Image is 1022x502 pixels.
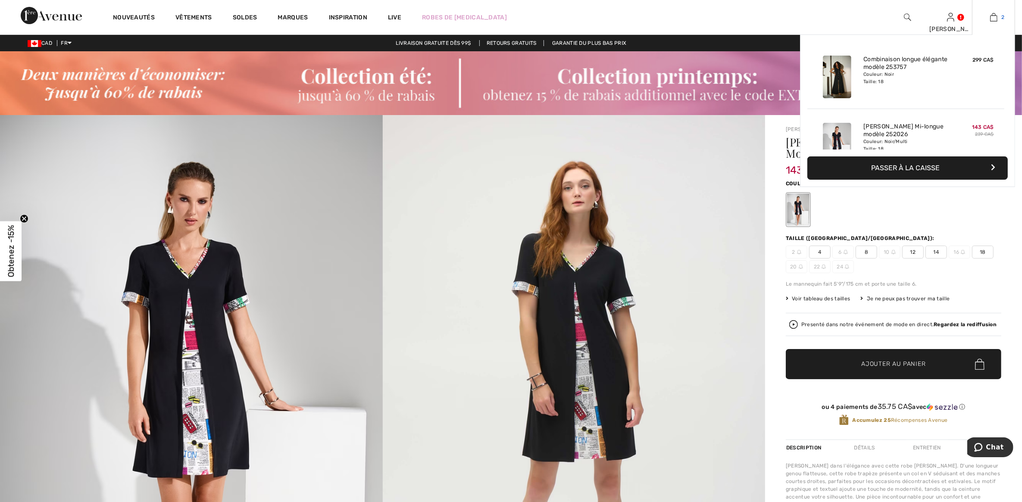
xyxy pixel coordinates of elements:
img: Bag.svg [975,359,984,370]
img: ring-m.svg [844,250,848,254]
img: ring-m.svg [799,265,803,269]
span: 6 [832,246,854,259]
img: 1ère Avenue [21,7,82,24]
div: ou 4 paiements de35.75 CA$avecSezzle Cliquez pour en savoir plus sur Sezzle [786,402,1001,414]
div: Description [786,440,823,455]
a: [PERSON_NAME] [786,126,829,132]
a: Robes de [MEDICAL_DATA] [422,13,507,22]
div: Le mannequin fait 5'9"/175 cm et porte une taille 6. [786,280,1001,288]
div: Presenté dans notre événement de mode en direct. [801,322,997,327]
span: Voir tableau des tailles [786,295,850,302]
span: Obtenez -15% [6,225,16,277]
a: Soldes [233,14,257,23]
span: 20 [786,260,807,273]
div: Couleur: Noir/Multi Taille: 18 [863,138,948,152]
div: Détails [847,440,882,455]
span: 10 [879,246,900,259]
h1: [PERSON_NAME] mi-longue Modèle 252026 [786,137,966,159]
span: 8 [856,246,877,259]
a: Marques [278,14,308,23]
span: CAD [28,40,56,46]
a: 2 [972,12,1015,22]
a: Combinaison longue élégante modèle 253757 [863,56,948,71]
div: Couleur: Noir Taille: 18 [863,71,948,85]
span: 14 [925,246,947,259]
img: Canadian Dollar [28,40,41,47]
img: Robe Trapèze Mi-longue modèle 252026 [823,123,851,165]
a: Retours gratuits [479,40,544,46]
span: 299 CA$ [972,57,994,63]
button: Close teaser [20,214,28,223]
img: Récompenses Avenue [839,414,849,426]
span: Ajouter au panier [862,360,926,369]
img: Combinaison longue élégante modèle 253757 [823,56,851,98]
span: Récompenses Avenue [852,416,947,424]
span: 24 [832,260,854,273]
span: 22 [809,260,831,273]
a: Nouveautés [113,14,155,23]
iframe: Ouvre un widget dans lequel vous pouvez chatter avec l’un de nos agents [967,437,1013,459]
img: ring-m.svg [891,250,896,254]
a: Live [388,13,401,22]
s: 239 CA$ [975,131,994,137]
span: Couleur: [786,181,813,187]
img: recherche [904,12,911,22]
span: 143 CA$ [972,124,994,130]
img: ring-m.svg [845,265,849,269]
span: Inspiration [329,14,367,23]
a: Se connecter [947,13,954,21]
span: 18 [972,246,994,259]
span: FR [61,40,72,46]
span: 12 [902,246,924,259]
a: Livraison gratuite dès 99$ [389,40,478,46]
div: Je ne peux pas trouver ma taille [861,295,950,302]
img: Mon panier [990,12,997,22]
a: Garantie du plus bas prix [545,40,634,46]
img: Regardez la rediffusion [789,320,798,329]
strong: Accumulez 25 [852,417,891,423]
span: 2 [786,246,807,259]
button: Passer à la caisse [807,156,1008,180]
span: 4 [809,246,831,259]
span: 35.75 CA$ [878,402,913,411]
img: ring-m.svg [822,265,826,269]
strong: Regardez la rediffusion [934,321,997,327]
span: 143 CA$ [786,156,826,176]
img: ring-m.svg [961,250,965,254]
a: [PERSON_NAME] Mi-longue modèle 252026 [863,123,948,138]
div: ou 4 paiements de avec [786,402,1001,411]
button: Ajouter au panier [786,349,1001,379]
span: 2 [1002,13,1005,21]
span: 16 [949,246,970,259]
div: Noir/Multi [787,193,809,226]
a: Vêtements [175,14,212,23]
img: Mes infos [947,12,954,22]
img: Sezzle [927,403,958,411]
div: Entretien [906,440,948,455]
img: ring-m.svg [797,250,801,254]
div: [PERSON_NAME] [929,25,972,34]
div: Taille ([GEOGRAPHIC_DATA]/[GEOGRAPHIC_DATA]): [786,234,936,242]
